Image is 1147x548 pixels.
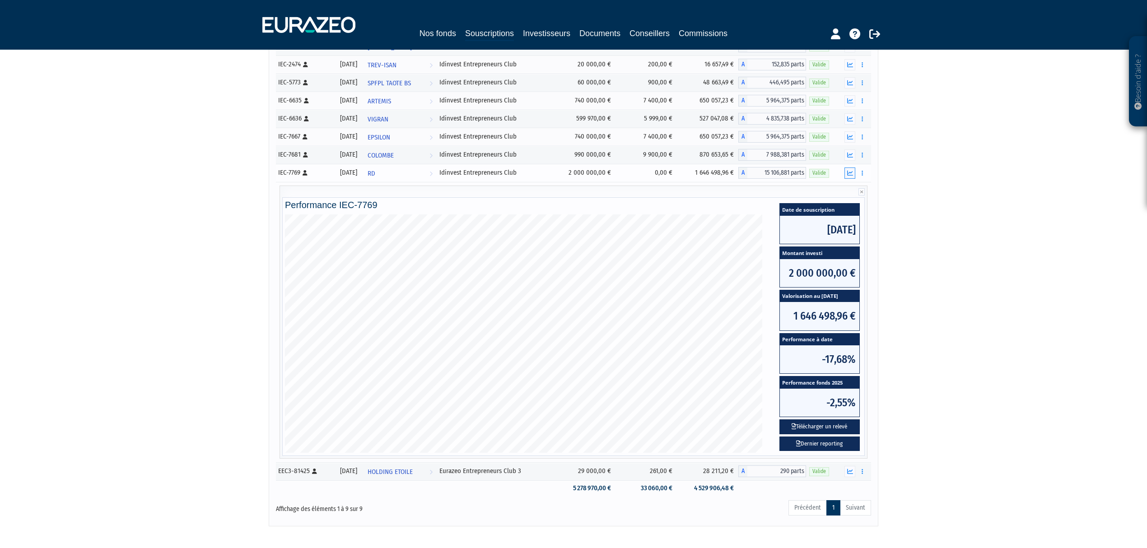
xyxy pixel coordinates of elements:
i: Voir l'investisseur [429,57,433,74]
span: 2 000 000,00 € [780,259,859,287]
span: TREV-ISAN [368,57,396,74]
span: 446,495 parts [747,77,806,88]
span: 15 106,881 parts [747,167,806,179]
span: Valide [809,97,829,105]
i: Voir l'investisseur [429,111,433,128]
td: 740 000,00 € [550,92,615,110]
span: HOLDING ETOILE [368,464,413,480]
td: 0,00 € [615,164,676,182]
div: A - Idinvest Entrepreneurs Club [738,113,806,125]
span: -17,68% [780,345,859,373]
div: [DATE] [336,466,361,476]
div: IEC-2474 [278,60,330,69]
td: 900,00 € [615,74,676,92]
td: 4 529 906,48 € [677,480,738,496]
div: Idinvest Entrepreneurs Club [439,96,547,105]
i: [Français] Personne physique [304,116,309,121]
td: 60 000,00 € [550,74,615,92]
div: Idinvest Entrepreneurs Club [439,114,547,123]
div: [DATE] [336,114,361,123]
span: A [738,59,747,70]
span: A [738,77,747,88]
span: SPFPL TAOTE BS [368,75,411,92]
i: [Français] Personne physique [303,170,308,176]
td: 29 000,00 € [550,462,615,480]
div: Eurazeo Entrepreneurs Club 3 [439,466,547,476]
span: Valide [809,115,829,123]
span: EPSILON [368,129,390,146]
td: 20 000,00 € [550,56,615,74]
td: 5 278 970,00 € [550,480,615,496]
a: Commissions [679,27,727,40]
a: Nos fonds [420,27,456,40]
span: [DATE] [780,216,859,244]
span: Valide [809,169,829,177]
td: 990 000,00 € [550,146,615,164]
a: 1 [826,500,840,515]
td: 740 000,00 € [550,128,615,146]
span: Performance à date [780,334,859,346]
div: [DATE] [336,150,361,159]
span: ARTEMIS [368,93,391,110]
div: A - Idinvest Entrepreneurs Club [738,167,806,179]
div: Idinvest Entrepreneurs Club [439,60,547,69]
span: 4 835,738 parts [747,113,806,125]
span: Performance fonds 2025 [780,376,859,389]
a: Dernier reporting [779,437,860,451]
div: Idinvest Entrepreneurs Club [439,168,547,177]
td: 28 211,20 € [677,462,738,480]
i: Voir l'investisseur [429,464,433,480]
p: Besoin d'aide ? [1133,41,1143,122]
div: A - Idinvest Entrepreneurs Club [738,131,806,143]
div: [DATE] [336,168,361,177]
td: 650 057,23 € [677,128,738,146]
i: [Français] Personne physique [303,134,308,139]
td: 48 663,49 € [677,74,738,92]
div: [DATE] [336,96,361,105]
a: Conseillers [629,27,670,40]
td: 200,00 € [615,56,676,74]
i: Voir l'investisseur [429,93,433,110]
div: Idinvest Entrepreneurs Club [439,132,547,141]
div: IEC-7681 [278,150,330,159]
span: RD [368,165,375,182]
span: Date de souscription [780,204,859,216]
i: [Français] Personne physique [312,469,317,474]
span: 5 964,375 parts [747,95,806,107]
td: 5 999,00 € [615,110,676,128]
div: A - Idinvest Entrepreneurs Club [738,95,806,107]
div: A - Idinvest Entrepreneurs Club [738,149,806,161]
span: COLOMBE [368,147,394,164]
a: VIGRAN [364,110,436,128]
td: 650 057,23 € [677,92,738,110]
span: Valorisation au [DATE] [780,290,859,302]
td: 870 653,65 € [677,146,738,164]
div: IEC-6636 [278,114,330,123]
span: A [738,95,747,107]
span: Valide [809,133,829,141]
div: IEC-5773 [278,78,330,87]
div: A - Idinvest Entrepreneurs Club [738,77,806,88]
td: 527 047,08 € [677,110,738,128]
span: 1 646 498,96 € [780,302,859,330]
td: 2 000 000,00 € [550,164,615,182]
td: 16 657,49 € [677,56,738,74]
i: Voir l'investisseur [429,147,433,164]
a: SPFPL TAOTE BS [364,74,436,92]
img: 1732889491-logotype_eurazeo_blanc_rvb.png [262,17,355,33]
i: [Français] Personne physique [303,152,308,158]
span: -2,55% [780,389,859,417]
span: A [738,167,747,179]
a: COLOMBE [364,146,436,164]
td: 1 646 498,96 € [677,164,738,182]
div: IEC-7667 [278,132,330,141]
div: [DATE] [336,60,361,69]
span: 152,835 parts [747,59,806,70]
span: VIGRAN [368,111,388,128]
div: A - Eurazeo Entrepreneurs Club 3 [738,465,806,477]
span: A [738,149,747,161]
button: Télécharger un relevé [779,419,860,434]
div: EEC3-81425 [278,466,330,476]
a: HOLDING ETOILE [364,462,436,480]
a: Souscriptions [465,27,514,41]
